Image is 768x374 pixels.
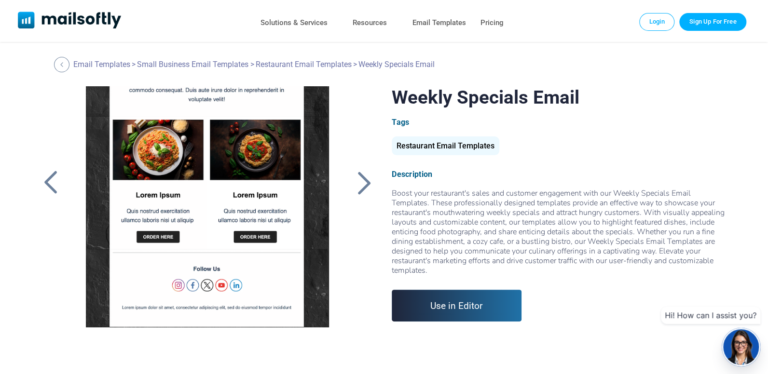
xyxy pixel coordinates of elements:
[54,57,72,72] a: Back
[392,136,499,155] div: Restaurant Email Templates
[392,188,729,275] div: Boost your restaurant's sales and customer engagement with our Weekly Specials Email Templates. T...
[639,13,675,30] a: Login
[392,290,521,321] a: Use in Editor
[392,145,499,149] a: Restaurant Email Templates
[73,60,130,69] a: Email Templates
[392,170,729,179] div: Description
[392,118,729,127] div: Tags
[661,307,760,324] div: Hi! How can I assist you?
[137,60,248,69] a: Small Business Email Templates
[353,16,387,30] a: Resources
[392,86,729,108] h1: Weekly Specials Email
[39,170,63,195] a: Back
[679,13,746,30] a: Trial
[256,60,352,69] a: Restaurant Email Templates
[72,86,343,327] a: Weekly Specials Email
[412,16,466,30] a: Email Templates
[18,12,122,30] a: Mailsoftly
[480,16,504,30] a: Pricing
[261,16,328,30] a: Solutions & Services
[352,170,376,195] a: Back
